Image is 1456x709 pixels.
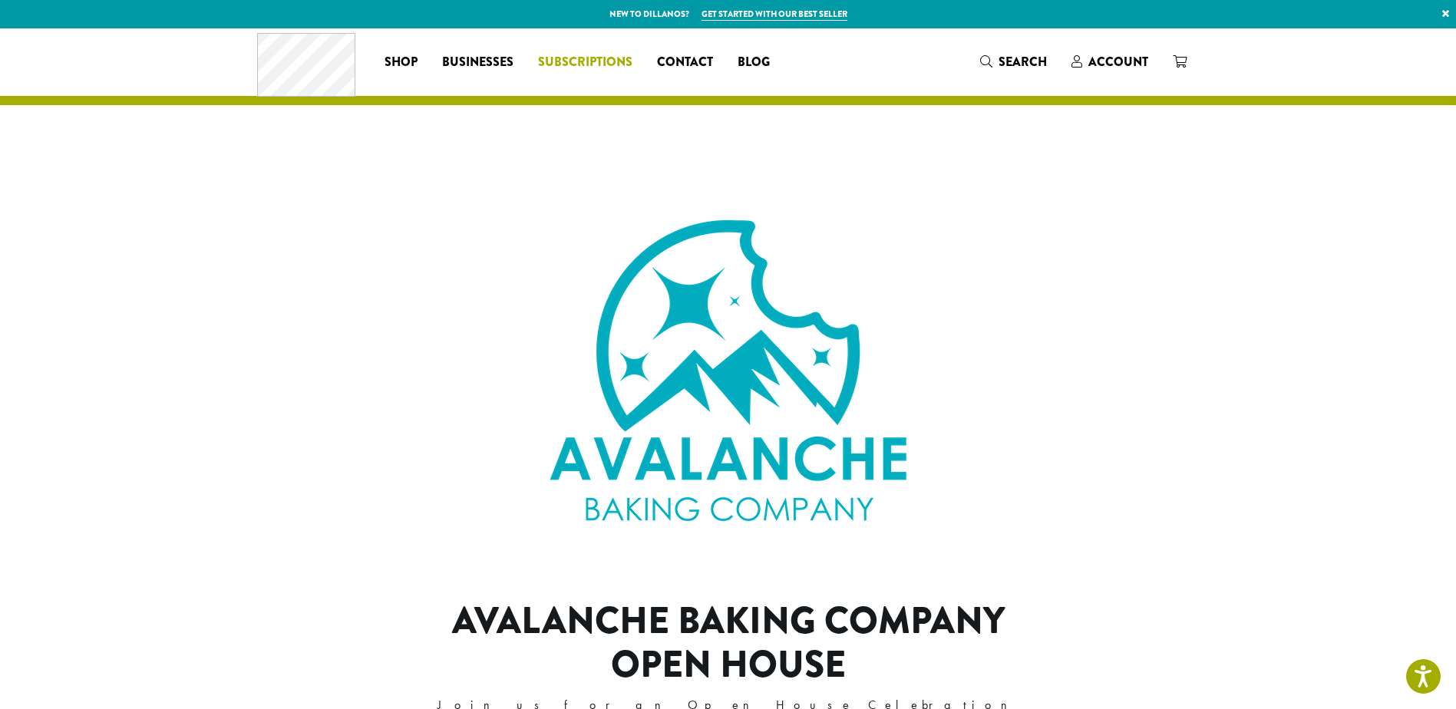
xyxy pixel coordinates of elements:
h1: Avalanche Baking Company Open House [400,599,1056,688]
span: Subscriptions [538,53,632,72]
span: Account [1088,53,1148,71]
a: Shop [372,50,430,74]
a: Search [968,49,1059,74]
span: Blog [738,53,770,72]
span: Search [999,53,1047,71]
span: Contact [657,53,713,72]
a: Get started with our best seller [702,8,847,21]
span: Shop [385,53,418,72]
span: Businesses [442,53,513,72]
